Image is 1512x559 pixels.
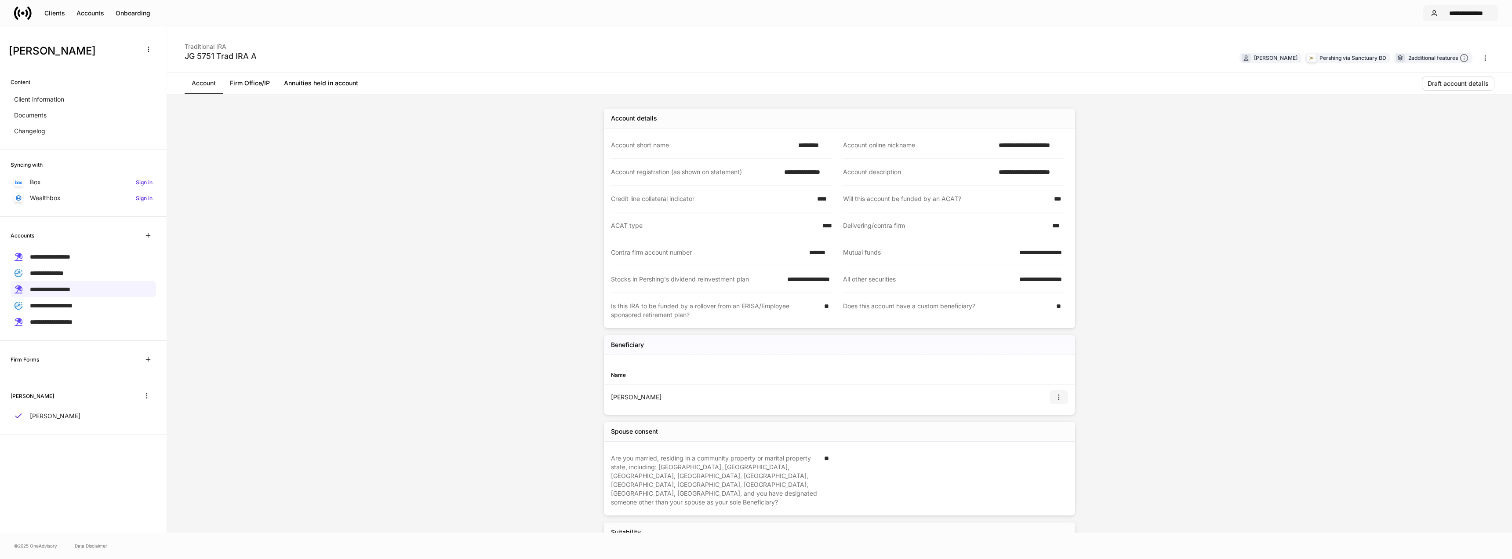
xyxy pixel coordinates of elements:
button: Accounts [71,6,110,20]
a: Annuities held in account [277,73,365,94]
div: Draft account details [1428,80,1489,87]
h6: Content [11,78,30,86]
div: [PERSON_NAME] [1254,54,1298,62]
div: 2 additional features [1408,54,1468,63]
div: Pershing via Sanctuary BD [1319,54,1386,62]
a: Client information [11,91,156,107]
div: Account details [611,114,657,123]
a: Data Disclaimer [75,542,107,549]
div: Account registration (as shown on statement) [611,168,779,176]
div: Is this IRA to be funded by a rollover from an ERISA/Employee sponsored retirement plan? [611,302,819,319]
a: Documents [11,107,156,123]
div: Traditional IRA [185,37,257,51]
div: JG 5751 Trad IRA A [185,51,257,62]
p: Box [30,178,41,186]
p: Documents [14,111,47,120]
div: Credit line collateral indicator [611,194,812,203]
div: ACAT type [611,221,817,230]
h6: Sign in [136,194,153,202]
div: Accounts [76,10,104,16]
div: Name [611,371,840,379]
a: Changelog [11,123,156,139]
a: Firm Office/IP [223,73,277,94]
div: Account short name [611,141,793,150]
div: Mutual funds [843,248,1014,257]
img: oYqM9ojoZLfzCHUefNbBcWHcyDPbQKagtYciMC8pFl3iZXy3dU33Uwy+706y+0q2uJ1ghNQf2OIHrSh50tUd9HaB5oMc62p0G... [15,180,22,184]
div: Account online nickname [843,141,993,150]
h6: Firm Forms [11,355,39,364]
h6: [PERSON_NAME] [11,392,54,400]
h6: Syncing with [11,161,43,169]
a: WealthboxSign in [11,190,156,206]
h5: Beneficiary [611,340,644,349]
button: Draft account details [1422,77,1494,91]
div: Will this account be funded by an ACAT? [843,194,1049,203]
div: Suitability [611,528,641,537]
a: BoxSign in [11,174,156,190]
div: Spouse consent [611,427,658,436]
p: Changelog [14,127,45,135]
a: Account [185,73,223,94]
p: Client information [14,95,64,104]
h6: Sign in [136,178,153,186]
button: Onboarding [110,6,156,20]
div: Clients [44,10,65,16]
div: Onboarding [116,10,150,16]
div: All other securities [843,275,1014,284]
button: Clients [39,6,71,20]
a: [PERSON_NAME] [11,408,156,424]
div: Stocks in Pershing's dividend reinvestment plan [611,275,782,284]
h3: [PERSON_NAME] [9,44,136,58]
div: Account description [843,168,993,176]
p: [PERSON_NAME] [30,412,80,420]
p: Wealthbox [30,194,61,202]
div: Contra firm account number [611,248,804,257]
div: Does this account have a custom beneficiary? [843,302,1051,319]
h6: Accounts [11,231,34,240]
div: Are you married, residing in a community property or marital property state, including: [GEOGRAPH... [611,454,819,507]
span: © 2025 OneAdvisory [14,542,57,549]
div: [PERSON_NAME] [611,393,840,402]
div: Delivering/contra firm [843,221,1047,230]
